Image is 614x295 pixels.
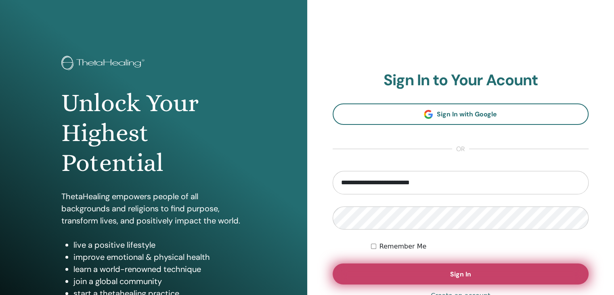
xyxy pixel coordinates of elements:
label: Remember Me [379,242,427,251]
div: Keep me authenticated indefinitely or until I manually logout [371,242,589,251]
button: Sign In [333,263,589,284]
span: Sign In with Google [437,110,497,118]
h2: Sign In to Your Acount [333,71,589,90]
li: improve emotional & physical health [73,251,246,263]
h1: Unlock Your Highest Potential [61,88,246,178]
span: Sign In [450,270,471,278]
li: join a global community [73,275,246,287]
li: learn a world-renowned technique [73,263,246,275]
li: live a positive lifestyle [73,239,246,251]
p: ThetaHealing empowers people of all backgrounds and religions to find purpose, transform lives, a... [61,190,246,227]
span: or [452,144,469,154]
a: Sign In with Google [333,103,589,125]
